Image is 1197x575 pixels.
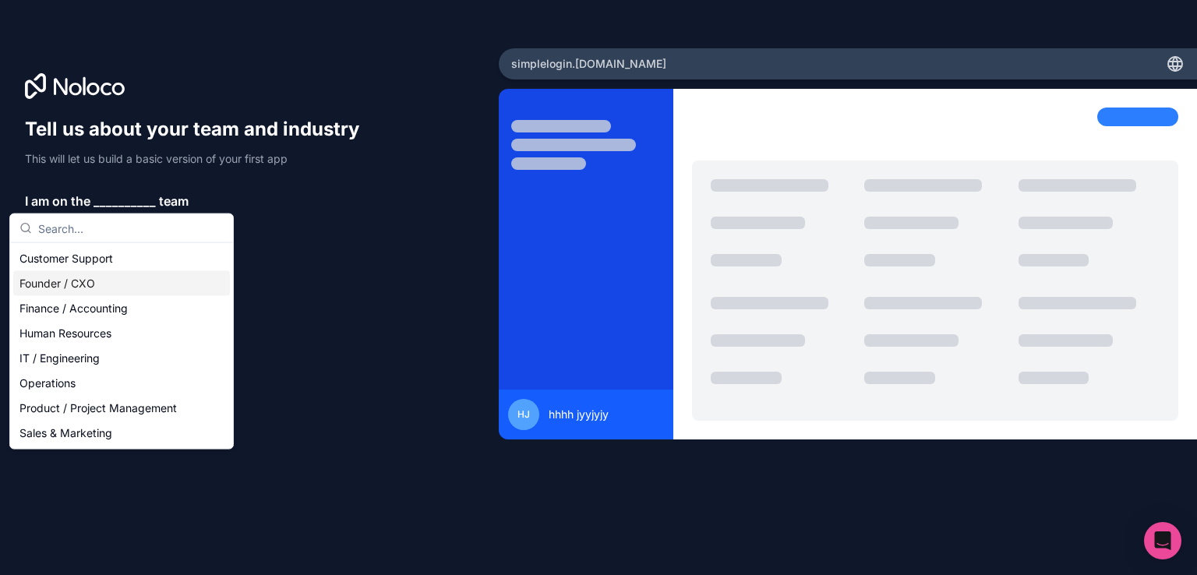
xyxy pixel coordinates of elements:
[517,408,530,421] span: hj
[41,41,171,53] div: Domain: [DOMAIN_NAME]
[25,151,374,167] p: This will let us build a basic version of your first app
[59,92,139,102] div: Domain Overview
[13,421,230,446] div: Sales & Marketing
[13,396,230,421] div: Product / Project Management
[155,90,168,103] img: tab_keywords_by_traffic_grey.svg
[159,192,189,210] span: team
[1144,522,1181,559] div: Open Intercom Messenger
[25,25,37,37] img: logo_orange.svg
[549,407,609,422] span: hhhh jyyjyjy
[44,25,76,37] div: v 4.0.25
[172,92,263,102] div: Keywords by Traffic
[511,56,666,72] span: simplelogin .[DOMAIN_NAME]
[13,371,230,396] div: Operations
[25,41,37,53] img: website_grey.svg
[10,243,233,449] div: Suggestions
[25,117,374,142] h1: Tell us about your team and industry
[13,271,230,296] div: Founder / CXO
[13,321,230,346] div: Human Resources
[25,192,90,210] span: I am on the
[42,90,55,103] img: tab_domain_overview_orange.svg
[94,192,156,210] span: __________
[38,214,224,242] input: Search...
[13,346,230,371] div: IT / Engineering
[13,246,230,271] div: Customer Support
[13,296,230,321] div: Finance / Accounting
